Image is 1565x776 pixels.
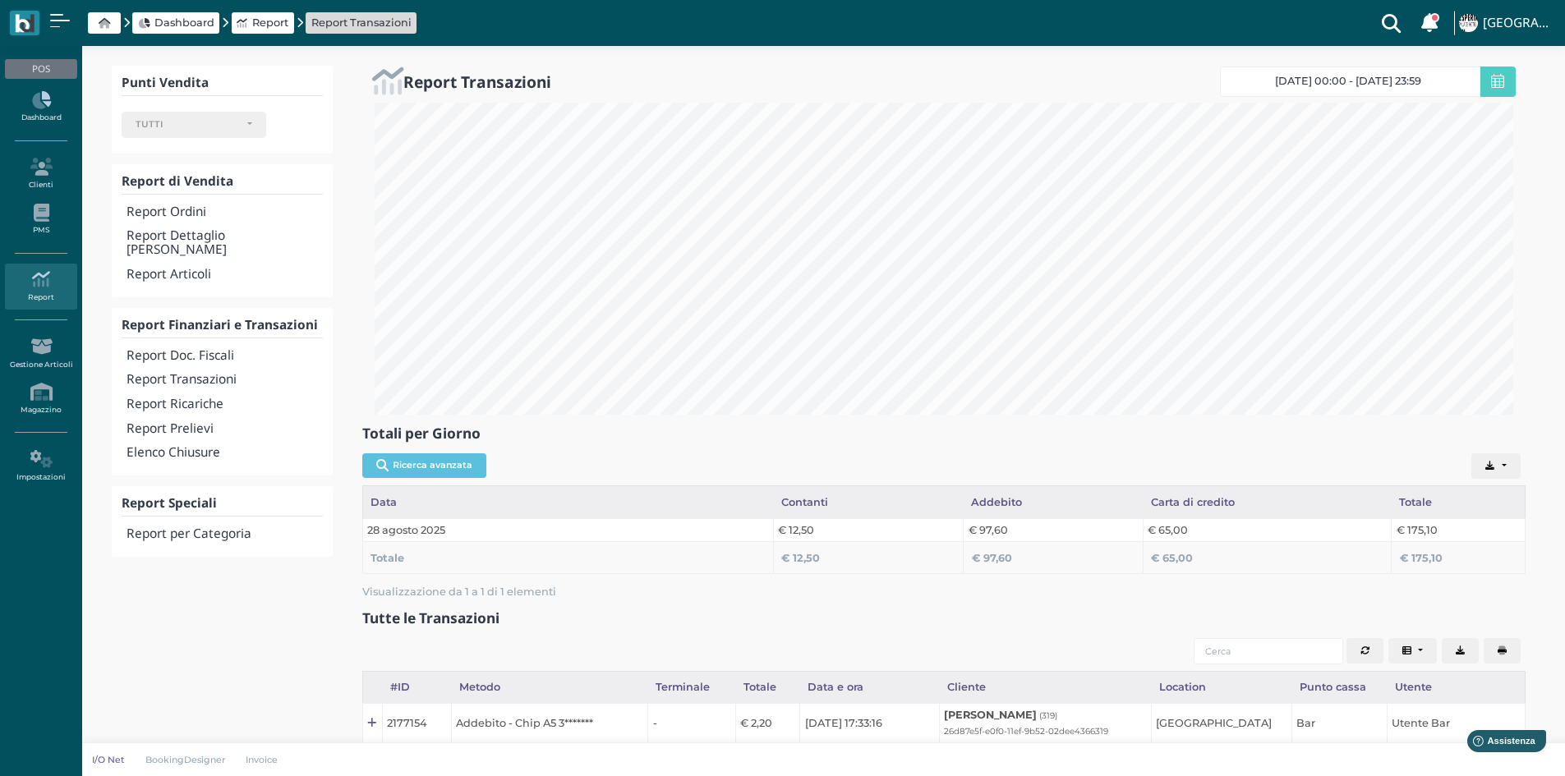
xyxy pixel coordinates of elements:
div: Totale [735,672,799,703]
td: € 12,50 [773,518,963,541]
td: € 65,00 [1143,518,1391,541]
td: 28 agosto 2025 [362,518,773,541]
div: Contanti [773,486,963,517]
div: € 175,10 [1400,550,1517,566]
span: Visualizzazione da 1 a 1 di 1 elementi [362,581,556,603]
button: Export [1442,638,1479,664]
div: Cliente [939,672,1151,703]
div: #ID [382,672,451,703]
input: Cerca [1194,638,1343,664]
b: Totali per Giorno [362,424,481,443]
div: € 12,50 [781,550,955,566]
div: Carta di credito [1143,486,1391,517]
div: € 65,00 [1151,550,1383,566]
a: PMS [5,197,76,242]
div: Colonne [1388,638,1443,664]
iframe: Help widget launcher [1448,725,1551,762]
h4: Report Articoli [127,268,322,282]
td: 2177154 [382,704,451,742]
h4: Report Dettaglio [PERSON_NAME] [127,229,322,257]
button: TUTTI [122,112,266,138]
img: logo [15,14,34,33]
div: Totale [1392,486,1525,517]
h4: Report Doc. Fiscali [127,349,322,363]
button: Export [1471,453,1521,480]
div: Data [363,486,774,517]
div: Punto cassa [1291,672,1387,703]
button: Aggiorna [1346,638,1383,664]
a: Report Transazioni [311,15,412,30]
h4: Report per Categoria [127,527,322,541]
a: Impostazioni [5,443,76,489]
td: [GEOGRAPHIC_DATA] [1151,704,1291,742]
span: Assistenza [48,13,108,25]
div: TUTTI [136,119,239,131]
td: [DATE] 17:33:16 [799,704,939,742]
b: Report Speciali [122,494,217,512]
div: Location [1151,672,1291,703]
span: Dashboard [154,15,214,30]
div: Utente [1387,672,1525,703]
td: € 97,60 [964,518,1144,541]
div: Addebito [964,486,1144,517]
span: [DATE] 00:00 - [DATE] 23:59 [1275,75,1421,88]
button: Columns [1388,638,1438,664]
div: Metodo [451,672,648,703]
td: € 2,20 [735,704,799,742]
div: Totale [371,550,765,566]
h4: Report Prelievi [127,422,322,436]
a: Invoice [236,753,289,766]
div: Terminale [648,672,735,703]
h2: Report Transazioni [403,73,551,90]
h4: Report Ordini [127,205,322,219]
button: Ricerca avanzata [362,453,486,478]
td: € 175,10 [1392,518,1526,541]
b: Punti Vendita [122,74,209,91]
small: (319) [1039,710,1057,721]
a: Magazzino [5,376,76,421]
b: Tutte le Transazioni [362,608,499,627]
h4: Elenco Chiusure [127,446,322,460]
b: Report di Vendita [122,172,233,190]
td: - [648,704,735,742]
small: 26d87e5f-e0f0-11ef-9b52-02dee4366319 [944,726,1108,737]
a: Gestione Articoli [5,331,76,376]
a: Clienti [5,151,76,196]
td: Bar [1291,704,1387,742]
h4: Report Ricariche [127,397,322,411]
a: Dashboard [5,85,76,130]
div: POS [5,59,76,79]
h4: [GEOGRAPHIC_DATA] [1483,16,1555,30]
a: BookingDesigner [135,753,236,766]
div: € 97,60 [972,550,1135,566]
a: Report [5,264,76,309]
b: Report Finanziari e Transazioni [122,316,318,333]
div: Data e ora [799,672,939,703]
a: Report [237,15,288,30]
span: Report [252,15,288,30]
b: [PERSON_NAME] [944,709,1037,721]
img: ... [1459,14,1477,32]
h4: Report Transazioni [127,373,322,387]
a: ... [GEOGRAPHIC_DATA] [1457,3,1555,43]
p: I/O Net [92,753,125,766]
td: Utente Bar [1387,704,1525,742]
a: Dashboard [138,15,214,30]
